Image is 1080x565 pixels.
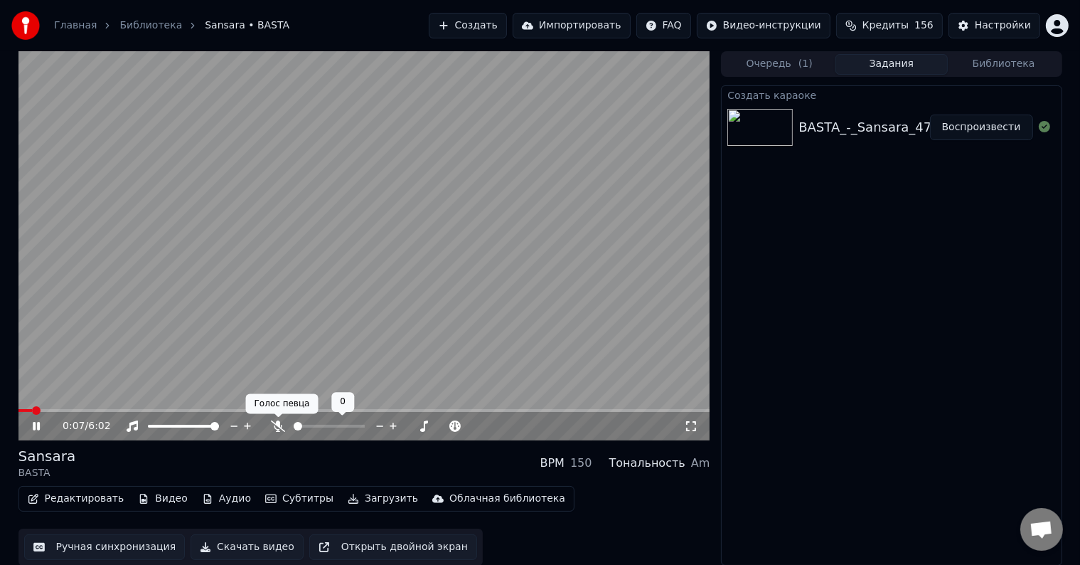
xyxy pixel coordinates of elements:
div: Am [691,455,710,472]
button: FAQ [636,13,691,38]
button: Создать [429,13,507,38]
button: Видео-инструкции [697,13,830,38]
button: Открыть двойной экран [309,534,477,560]
div: BASTA_-_Sansara_47921115 [798,117,980,137]
button: Редактировать [22,489,130,509]
div: Открытый чат [1020,508,1063,551]
span: 6:02 [88,419,110,433]
nav: breadcrumb [54,19,289,33]
button: Ручная синхронизация [24,534,186,560]
div: Тональность [609,455,685,472]
div: BPM [540,455,565,472]
button: Загрузить [342,489,424,509]
button: Воспроизвести [930,115,1033,140]
button: Аудио [196,489,257,509]
button: Видео [132,489,193,509]
div: Настройки [975,19,1031,33]
span: ( 1 ) [798,57,813,71]
div: / [63,419,97,433]
button: Настройки [948,13,1040,38]
button: Импортировать [513,13,631,38]
span: Кредиты [862,19,909,33]
div: Создать караоке [722,86,1061,103]
a: Главная [54,19,97,33]
div: Облачная библиотека [449,492,565,506]
button: Кредиты156 [836,13,943,38]
button: Библиотека [948,54,1060,75]
a: Библиотека [119,19,182,33]
div: 150 [570,455,592,472]
div: BASTA [18,466,76,480]
button: Скачать видео [191,534,304,560]
div: Голос певца [246,394,319,414]
span: 156 [914,19,934,33]
img: youka [11,11,40,40]
button: Очередь [723,54,835,75]
span: 0:07 [63,419,85,433]
span: Sansara • BASTA [205,19,289,33]
button: Задания [835,54,948,75]
div: 0 [331,392,354,412]
button: Субтитры [260,489,339,509]
div: Sansara [18,446,76,466]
